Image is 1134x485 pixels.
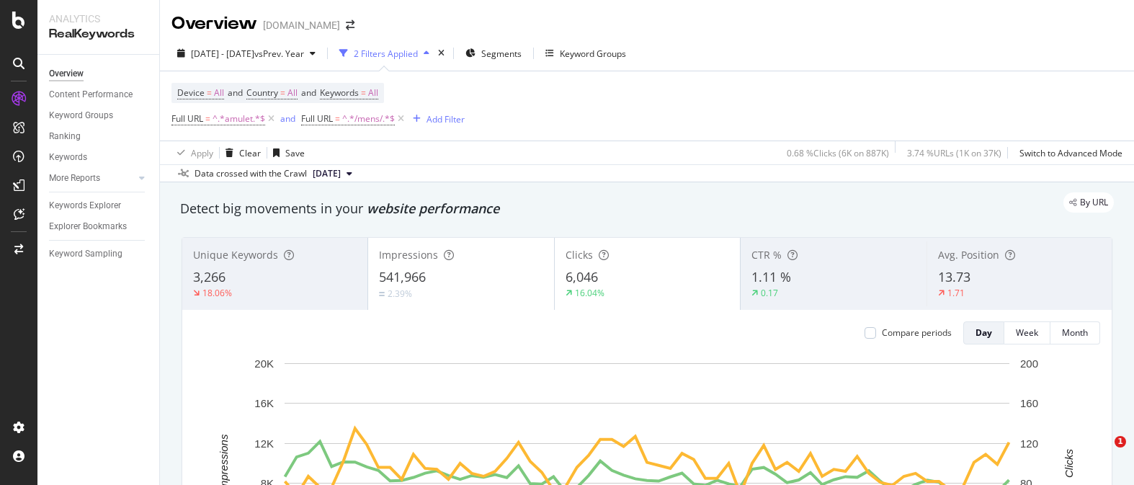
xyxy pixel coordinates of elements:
button: Week [1004,321,1050,344]
text: 16K [254,397,274,409]
span: Country [246,86,278,99]
a: Keyword Sampling [49,246,149,262]
div: 18.06% [202,287,232,299]
div: RealKeywords [49,26,148,43]
div: Content Performance [49,87,133,102]
div: 3.74 % URLs ( 1K on 37K ) [907,147,1001,159]
div: Analytics [49,12,148,26]
a: Overview [49,66,149,81]
span: = [280,86,285,99]
button: Keyword Groups [540,42,632,65]
a: Keywords [49,150,149,165]
span: Full URL [171,112,203,125]
div: Compare periods [882,326,952,339]
span: = [205,112,210,125]
a: Keyword Groups [49,108,149,123]
span: All [214,83,224,103]
div: Day [975,326,992,339]
a: Keywords Explorer [49,198,149,213]
iframe: Intercom live chat [1085,436,1120,471]
span: 2025 Sep. 8th [313,167,341,180]
div: legacy label [1063,192,1114,213]
div: 2 Filters Applied [354,48,418,60]
div: Explorer Bookmarks [49,219,127,234]
text: Clicks [1063,448,1075,477]
a: Ranking [49,129,149,144]
div: Ranking [49,129,81,144]
div: Month [1062,326,1088,339]
span: Keywords [320,86,359,99]
span: 13.73 [938,268,970,285]
span: Device [177,86,205,99]
button: Switch to Advanced Mode [1014,141,1122,164]
div: Keyword Sampling [49,246,122,262]
div: Data crossed with the Crawl [195,167,307,180]
text: 20K [254,357,274,370]
span: 1 [1115,436,1126,448]
div: More Reports [49,171,100,186]
button: Month [1050,321,1100,344]
span: [DATE] - [DATE] [191,48,254,60]
div: Keywords Explorer [49,198,121,213]
span: ^.*amulet.*$ [213,109,265,129]
text: 120 [1020,437,1038,450]
span: CTR % [751,248,782,262]
span: vs Prev. Year [254,48,304,60]
div: 2.39% [388,288,412,300]
span: All [287,83,298,103]
div: 16.04% [575,287,604,299]
button: 2 Filters Applied [334,42,435,65]
div: 0.68 % Clicks ( 6K on 887K ) [787,147,889,159]
div: times [435,46,447,61]
div: Clear [239,147,261,159]
span: ^.*/mens/.*$ [342,109,395,129]
text: 12K [254,437,274,450]
div: and [280,112,295,125]
button: Day [963,321,1004,344]
span: 6,046 [566,268,598,285]
span: = [361,86,366,99]
div: Save [285,147,305,159]
div: Keyword Groups [49,108,113,123]
span: Avg. Position [938,248,999,262]
a: More Reports [49,171,135,186]
div: Keywords [49,150,87,165]
span: Full URL [301,112,333,125]
div: 1.71 [947,287,965,299]
span: 3,266 [193,268,226,285]
span: Unique Keywords [193,248,278,262]
span: 541,966 [379,268,426,285]
span: By URL [1080,198,1108,207]
span: and [301,86,316,99]
a: Explorer Bookmarks [49,219,149,234]
div: Overview [171,12,257,36]
span: = [207,86,212,99]
span: Impressions [379,248,438,262]
span: All [368,83,378,103]
button: [DATE] [307,165,358,182]
button: Apply [171,141,213,164]
button: Clear [220,141,261,164]
button: Segments [460,42,527,65]
div: arrow-right-arrow-left [346,20,354,30]
div: Add Filter [427,113,465,125]
div: 0.17 [761,287,778,299]
text: 200 [1020,357,1038,370]
a: Content Performance [49,87,149,102]
div: Apply [191,147,213,159]
div: Switch to Advanced Mode [1019,147,1122,159]
img: Equal [379,292,385,296]
div: Week [1016,326,1038,339]
button: Add Filter [407,110,465,128]
span: = [335,112,340,125]
span: and [228,86,243,99]
div: [DOMAIN_NAME] [263,18,340,32]
button: Save [267,141,305,164]
span: Segments [481,48,522,60]
text: 160 [1020,397,1038,409]
span: 1.11 % [751,268,791,285]
span: Clicks [566,248,593,262]
div: Overview [49,66,84,81]
div: Keyword Groups [560,48,626,60]
button: [DATE] - [DATE]vsPrev. Year [171,42,321,65]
